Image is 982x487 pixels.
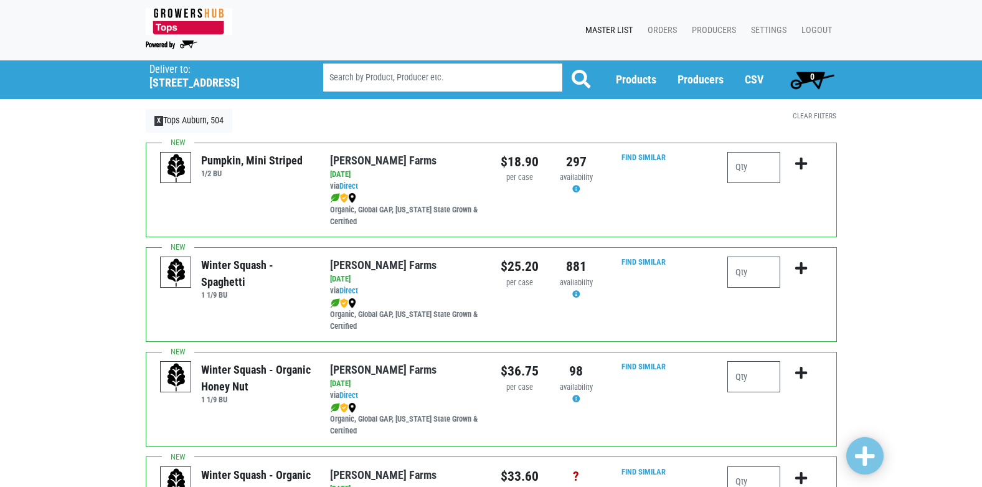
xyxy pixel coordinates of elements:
[340,193,348,203] img: safety-e55c860ca8c00a9c171001a62a92dabd.png
[339,286,358,295] a: Direct
[638,19,682,42] a: Orders
[501,172,539,184] div: per case
[785,67,840,92] a: 0
[149,76,291,90] h5: [STREET_ADDRESS]
[330,193,340,203] img: leaf-e5c59151409436ccce96b2ca1b28e03c.png
[348,193,356,203] img: map_marker-0e94453035b3232a4d21701695807de9.png
[330,192,481,228] div: Organic, Global GAP, [US_STATE] State Grown & Certified
[501,466,539,486] div: $33.60
[348,403,356,413] img: map_marker-0e94453035b3232a4d21701695807de9.png
[501,361,539,381] div: $36.75
[557,466,595,486] div: ?
[330,403,340,413] img: leaf-e5c59151409436ccce96b2ca1b28e03c.png
[557,361,595,381] div: 98
[339,181,358,191] a: Direct
[161,257,192,288] img: placeholder-variety-43d6402dacf2d531de610a020419775a.svg
[501,382,539,394] div: per case
[330,363,437,376] a: [PERSON_NAME] Farms
[149,64,291,76] p: Deliver to:
[575,19,638,42] a: Master List
[745,73,763,86] a: CSV
[621,467,666,476] a: Find Similar
[501,277,539,289] div: per case
[727,257,780,288] input: Qty
[161,153,192,184] img: placeholder-variety-43d6402dacf2d531de610a020419775a.svg
[201,169,303,178] h6: 1/2 BU
[501,152,539,172] div: $18.90
[330,468,437,481] a: [PERSON_NAME] Farms
[330,285,481,297] div: via
[560,173,593,182] span: availability
[323,64,562,92] input: Search by Product, Producer etc.
[727,152,780,183] input: Qty
[330,273,481,285] div: [DATE]
[330,258,437,272] a: [PERSON_NAME] Farms
[154,116,164,126] span: X
[741,19,791,42] a: Settings
[727,361,780,392] input: Qty
[810,72,814,82] span: 0
[149,60,301,90] span: Tops Auburn, 504 (352 W Genesee St Rd, Auburn, NY 13021, USA)
[330,154,437,167] a: [PERSON_NAME] Farms
[340,298,348,308] img: safety-e55c860ca8c00a9c171001a62a92dabd.png
[201,257,311,290] div: Winter Squash - Spaghetti
[616,73,656,86] a: Products
[330,298,340,308] img: leaf-e5c59151409436ccce96b2ca1b28e03c.png
[560,382,593,392] span: availability
[201,290,311,300] h6: 1 1/9 BU
[146,109,233,133] a: XTops Auburn, 504
[560,278,593,287] span: availability
[330,181,481,192] div: via
[340,403,348,413] img: safety-e55c860ca8c00a9c171001a62a92dabd.png
[146,40,197,49] img: Powered by Big Wheelbarrow
[330,402,481,437] div: Organic, Global GAP, [US_STATE] State Grown & Certified
[621,153,666,162] a: Find Similar
[348,298,356,308] img: map_marker-0e94453035b3232a4d21701695807de9.png
[791,19,837,42] a: Logout
[161,362,192,393] img: placeholder-variety-43d6402dacf2d531de610a020419775a.svg
[201,361,311,395] div: Winter Squash - Organic Honey Nut
[330,378,481,390] div: [DATE]
[501,257,539,277] div: $25.20
[330,390,481,402] div: via
[201,152,303,169] div: Pumpkin, Mini Striped
[557,257,595,277] div: 881
[682,19,741,42] a: Producers
[677,73,724,86] a: Producers
[339,390,358,400] a: Direct
[621,257,666,267] a: Find Similar
[793,111,836,120] a: Clear Filters
[557,152,595,172] div: 297
[621,362,666,371] a: Find Similar
[201,395,311,404] h6: 1 1/9 BU
[330,169,481,181] div: [DATE]
[330,297,481,333] div: Organic, Global GAP, [US_STATE] State Grown & Certified
[146,8,232,35] img: 279edf242af8f9d49a69d9d2afa010fb.png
